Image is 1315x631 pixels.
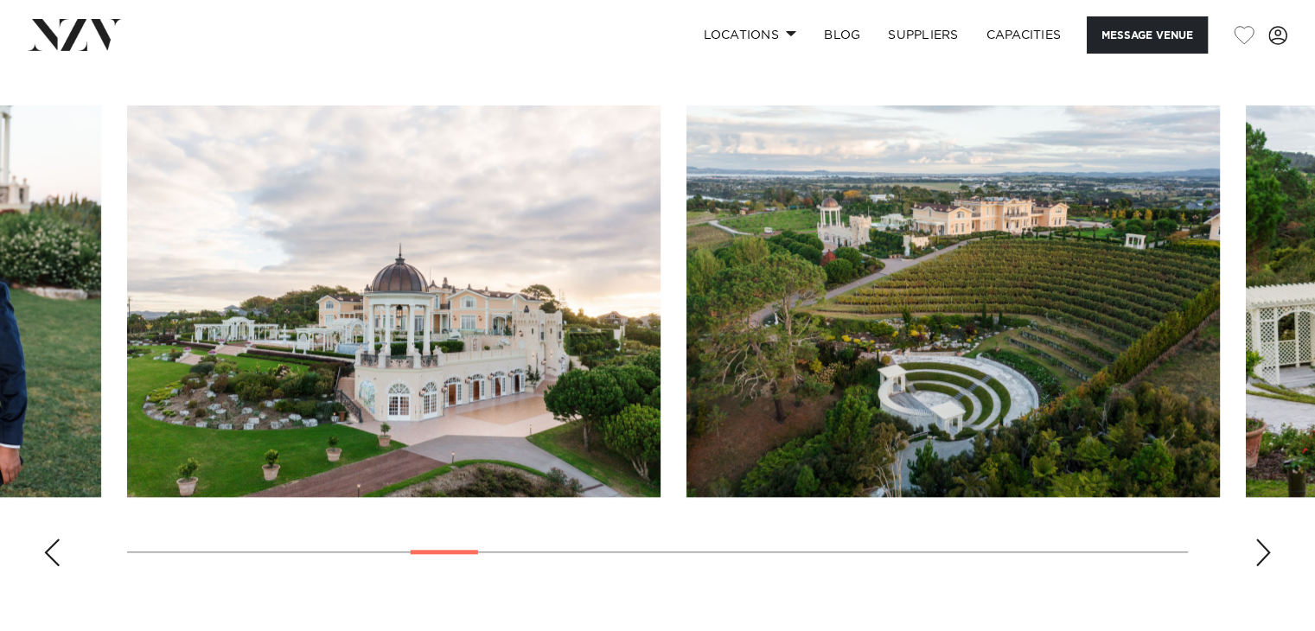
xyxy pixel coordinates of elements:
[127,105,661,497] swiper-slide: 9 / 30
[686,105,1220,497] swiper-slide: 10 / 30
[1087,16,1208,54] button: Message Venue
[810,16,874,54] a: BLOG
[28,19,122,50] img: nzv-logo.png
[973,16,1076,54] a: Capacities
[874,16,972,54] a: SUPPLIERS
[689,16,810,54] a: Locations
